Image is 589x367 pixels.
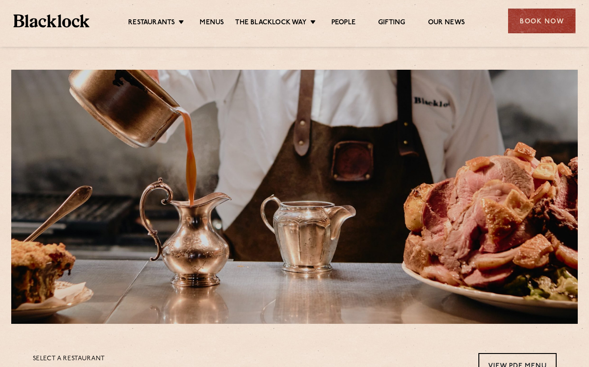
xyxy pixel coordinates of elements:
img: BL_Textured_Logo-footer-cropped.svg [13,14,89,27]
div: Book Now [508,9,576,33]
a: Gifting [378,18,405,28]
a: Our News [428,18,465,28]
a: People [331,18,356,28]
p: Select a restaurant [33,353,105,365]
a: Restaurants [128,18,175,28]
a: The Blacklock Way [235,18,306,28]
a: Menus [200,18,224,28]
